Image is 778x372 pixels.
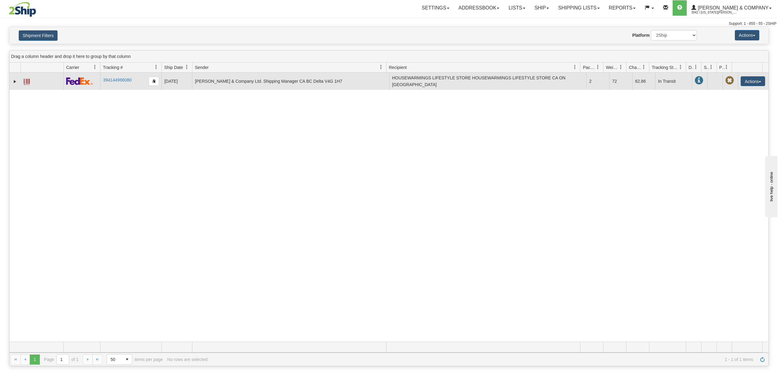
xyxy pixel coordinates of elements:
span: Delivery Status [689,64,694,70]
span: Carrier [66,64,79,70]
span: Page 1 [30,355,40,364]
td: [DATE] [161,73,192,90]
span: Tracking Status [652,64,678,70]
img: logo3042.jpg [2,2,43,17]
div: No rows are selected [167,357,208,362]
span: In Transit [695,76,703,85]
button: Actions [741,76,765,86]
span: select [122,355,132,364]
a: Shipping lists [553,0,604,16]
a: Ship Date filter column settings [182,62,192,72]
a: Carrier filter column settings [90,62,100,72]
a: Pickup Status filter column settings [721,62,732,72]
div: grid grouping header [9,51,769,63]
button: Shipment Filters [19,30,58,41]
a: 394144966080 [103,78,131,82]
td: [PERSON_NAME] & Company Ltd. Shipping Manager CA BC Delta V4G 1H7 [192,73,389,90]
td: HOUSEWARMINGS LIFESTYLE STORE HOUSEWARMINGS LIFESTYLE STORE CA ON [GEOGRAPHIC_DATA] [389,73,587,90]
td: 2 [586,73,609,90]
a: Ship [530,0,553,16]
a: Tracking Status filter column settings [675,62,686,72]
td: 72 [609,73,632,90]
span: items per page [107,354,163,365]
td: 62.86 [632,73,655,90]
span: 1 - 1 of 1 items [212,357,753,362]
a: Lists [504,0,530,16]
span: [PERSON_NAME] & Company [696,5,769,10]
a: Expand [12,78,18,85]
a: Settings [417,0,454,16]
button: Actions [735,30,759,40]
a: Weight filter column settings [616,62,626,72]
span: 50 [111,356,119,363]
a: Tracking # filter column settings [151,62,161,72]
span: Sender [195,64,209,70]
a: Shipment Issues filter column settings [706,62,716,72]
span: Charge [629,64,642,70]
span: Tracking # [103,64,123,70]
iframe: chat widget [764,155,777,217]
td: In Transit [655,73,692,90]
span: Page sizes drop down [107,354,132,365]
span: Ship Date [164,64,183,70]
a: Packages filter column settings [593,62,603,72]
a: Sender filter column settings [376,62,386,72]
a: Charge filter column settings [639,62,649,72]
a: Refresh [757,355,767,364]
a: Addressbook [454,0,504,16]
a: [PERSON_NAME] & Company 3042 / [US_STATE][PERSON_NAME] [687,0,776,16]
span: Recipient [389,64,407,70]
span: Page of 1 [44,354,79,365]
img: 2 - FedEx [66,77,93,85]
span: Weight [606,64,619,70]
a: Label [24,76,30,86]
label: Platform [632,32,650,38]
input: Page 1 [57,355,69,364]
span: 3042 / [US_STATE][PERSON_NAME] [691,9,737,16]
a: Recipient filter column settings [570,62,580,72]
span: Pickup Status [719,64,724,70]
span: Pickup Not Assigned [725,76,734,85]
div: Support: 1 - 855 - 55 - 2SHIP [2,21,776,26]
button: Copy to clipboard [149,77,159,86]
a: Delivery Status filter column settings [691,62,701,72]
a: Reports [604,0,640,16]
span: Packages [583,64,596,70]
div: live help - online [5,5,57,10]
span: Shipment Issues [704,64,709,70]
